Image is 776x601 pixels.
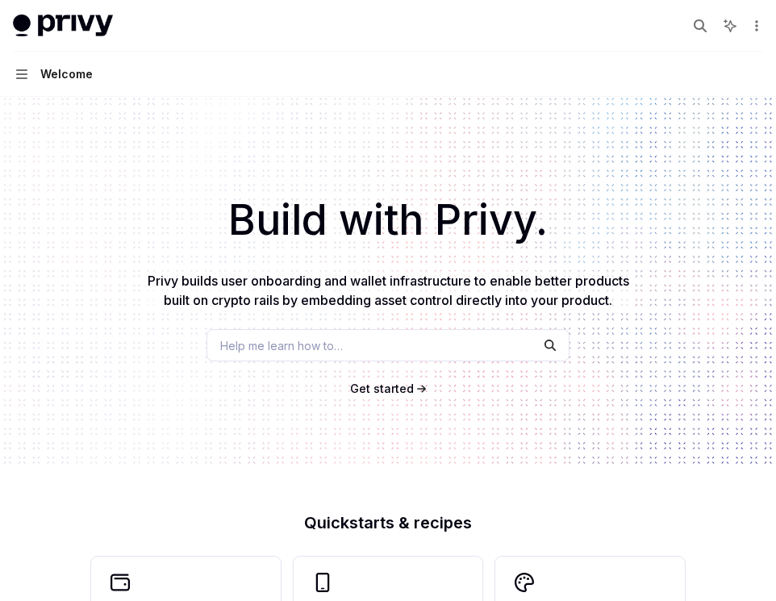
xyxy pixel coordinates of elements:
span: Privy builds user onboarding and wallet infrastructure to enable better products built on crypto ... [148,273,629,308]
div: Welcome [40,65,93,84]
a: Get started [350,381,414,397]
h2: Quickstarts & recipes [91,515,685,531]
span: Get started [350,382,414,395]
h1: Build with Privy. [26,189,750,252]
button: More actions [747,15,763,37]
span: Help me learn how to… [220,337,343,354]
img: light logo [13,15,113,37]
